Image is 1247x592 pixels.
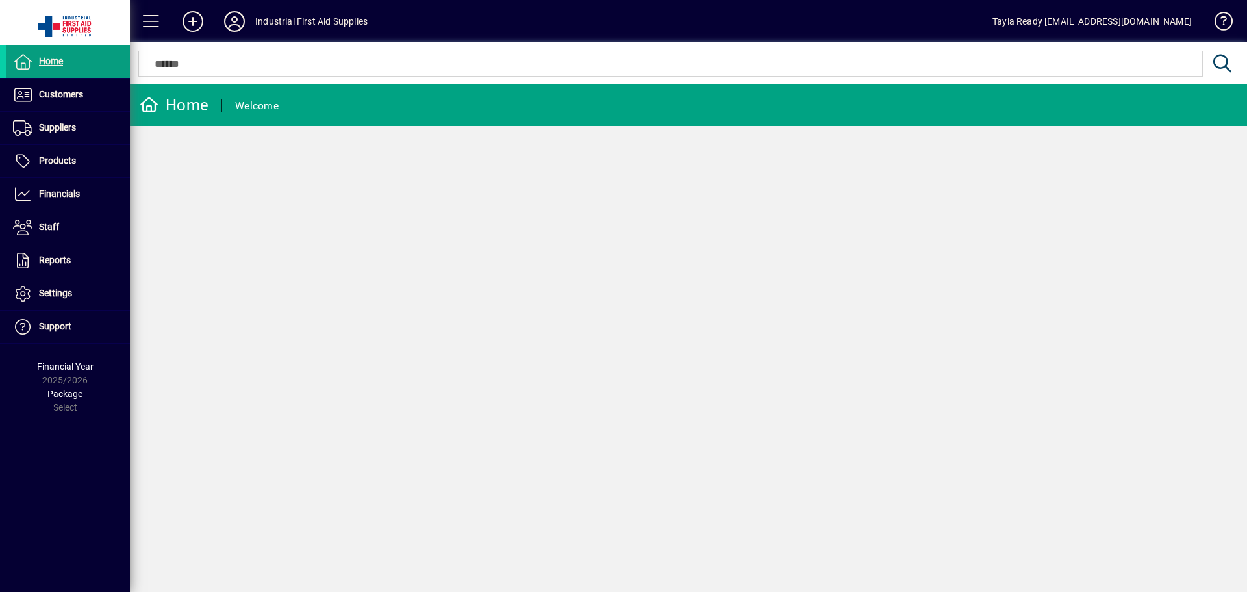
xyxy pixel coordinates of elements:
span: Suppliers [39,122,76,133]
span: Settings [39,288,72,298]
span: Customers [39,89,83,99]
span: Reports [39,255,71,265]
div: Home [140,95,208,116]
div: Tayla Ready [EMAIL_ADDRESS][DOMAIN_NAME] [992,11,1192,32]
span: Staff [39,222,59,232]
div: Welcome [235,96,279,116]
span: Package [47,389,82,399]
span: Support [39,321,71,331]
span: Financials [39,188,80,199]
a: Knowledge Base [1205,3,1231,45]
a: Products [6,145,130,177]
a: Customers [6,79,130,111]
a: Settings [6,277,130,310]
a: Reports [6,244,130,277]
a: Financials [6,178,130,211]
span: Home [39,56,63,66]
a: Support [6,311,130,343]
div: Industrial First Aid Supplies [255,11,368,32]
a: Suppliers [6,112,130,144]
button: Add [172,10,214,33]
span: Financial Year [37,361,94,372]
a: Staff [6,211,130,244]
span: Products [39,155,76,166]
button: Profile [214,10,255,33]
